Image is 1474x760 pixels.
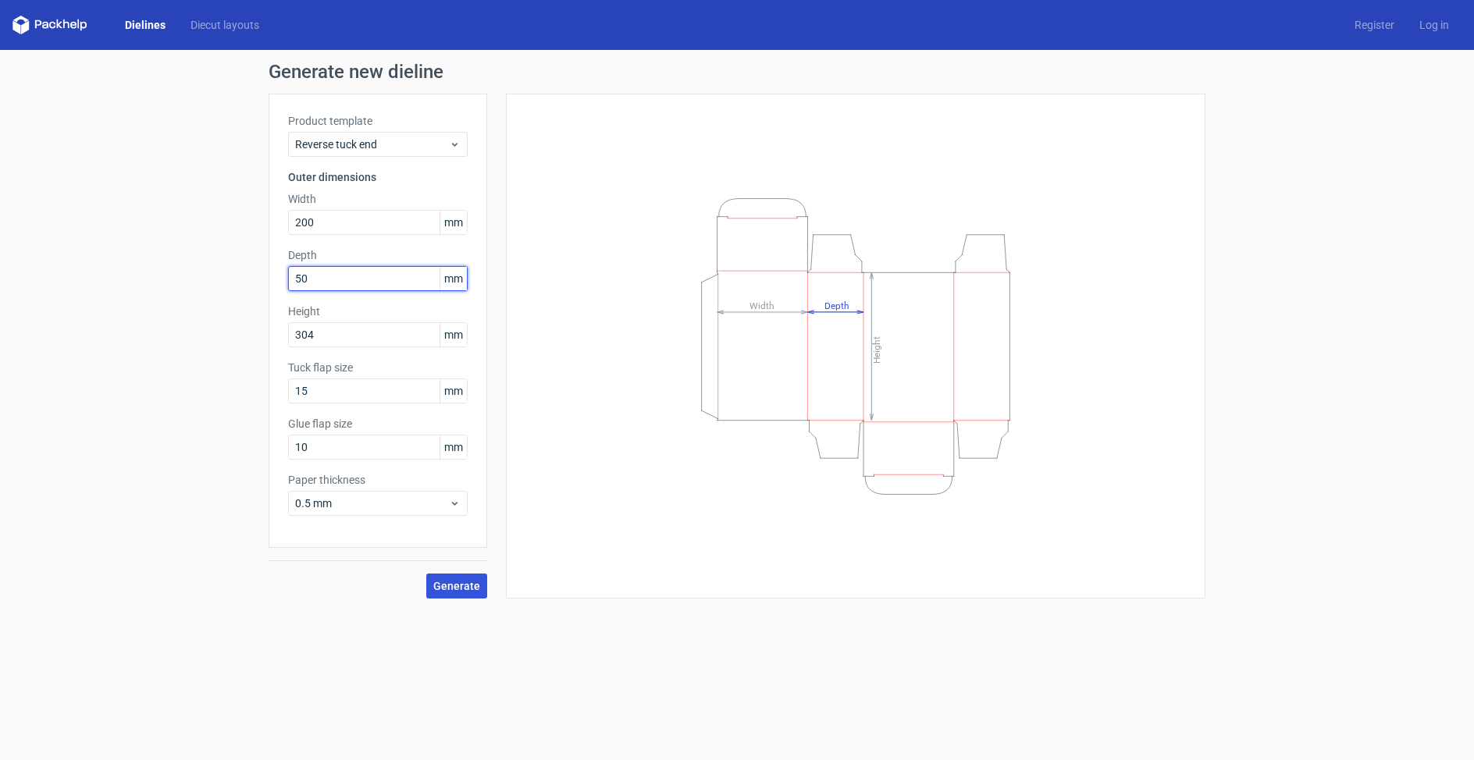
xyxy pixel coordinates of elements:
label: Depth [288,247,468,263]
label: Tuck flap size [288,360,468,375]
label: Paper thickness [288,472,468,488]
h1: Generate new dieline [269,62,1205,81]
a: Dielines [112,17,178,33]
span: Reverse tuck end [295,137,449,152]
span: mm [440,267,467,290]
h3: Outer dimensions [288,169,468,185]
tspan: Width [749,300,774,311]
span: mm [440,379,467,403]
a: Register [1342,17,1407,33]
a: Log in [1407,17,1462,33]
span: mm [440,435,467,459]
span: Generate [433,581,480,591]
tspan: Depth [824,300,849,311]
label: Product template [288,113,468,129]
span: 0.5 mm [295,495,449,511]
label: Glue flap size [288,416,468,431]
span: mm [440,323,467,346]
button: Generate [426,574,487,598]
tspan: Height [871,336,882,363]
a: Diecut layouts [178,17,272,33]
label: Height [288,304,468,319]
label: Width [288,191,468,207]
span: mm [440,211,467,234]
